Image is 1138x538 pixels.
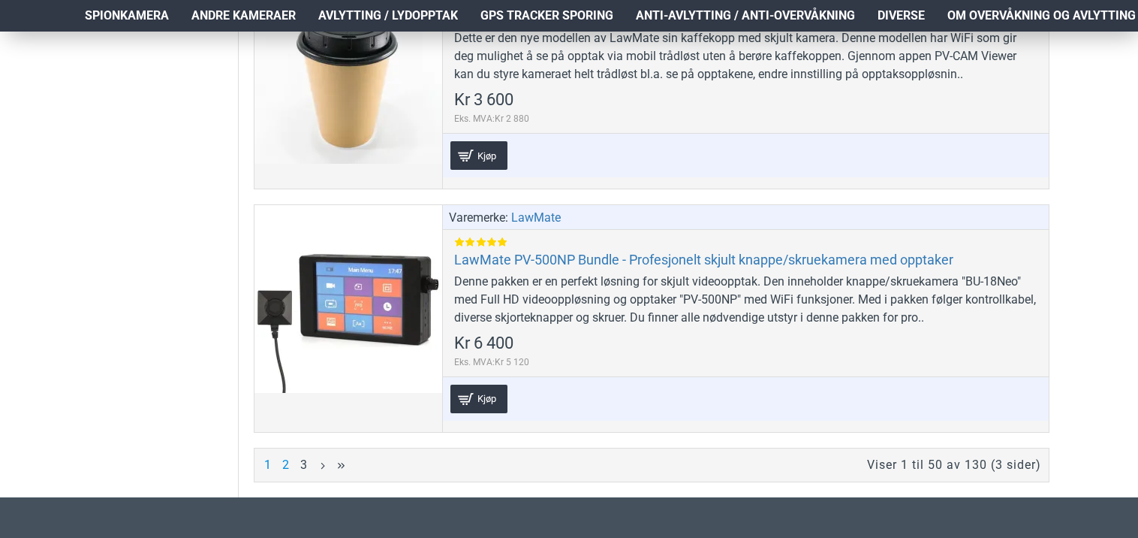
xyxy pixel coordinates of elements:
[454,92,513,108] span: Kr 3 600
[454,273,1037,327] div: Denne pakken er en perfekt løsning for skjult videoopptak. Den inneholder knappe/skruekamera "BU-...
[262,457,274,473] span: 1
[636,7,855,25] span: Anti-avlytting / Anti-overvåkning
[454,251,953,268] a: LawMate PV-500NP Bundle - Profesjonelt skjult knappe/skruekamera med opptaker
[480,7,613,25] span: GPS Tracker Sporing
[191,7,296,25] span: Andre kameraer
[298,457,310,473] a: 3
[454,112,529,125] span: Eks. MVA:Kr 2 880
[318,7,458,25] span: Avlytting / Lydopptak
[454,29,1037,83] div: Dette er den nye modellen av LawMate sin kaffekopp med skjult kamera. Denne modellen har WiFi som...
[867,456,1041,474] div: Viser 1 til 50 av 130 (3 sider)
[454,335,513,352] span: Kr 6 400
[454,355,529,369] span: Eks. MVA:Kr 5 120
[947,7,1136,25] span: Om overvåkning og avlytting
[254,205,442,393] a: LawMate PV-500NP Bundle - Profesjonelt skjult knappe/skruekamera med opptaker LawMate PV-500NP Bu...
[449,209,508,227] span: Varemerke:
[474,394,500,403] span: Kjøp
[474,151,500,161] span: Kjøp
[85,7,169,25] span: Spionkamera
[878,7,925,25] span: Diverse
[280,457,292,473] a: 2
[511,209,561,227] a: LawMate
